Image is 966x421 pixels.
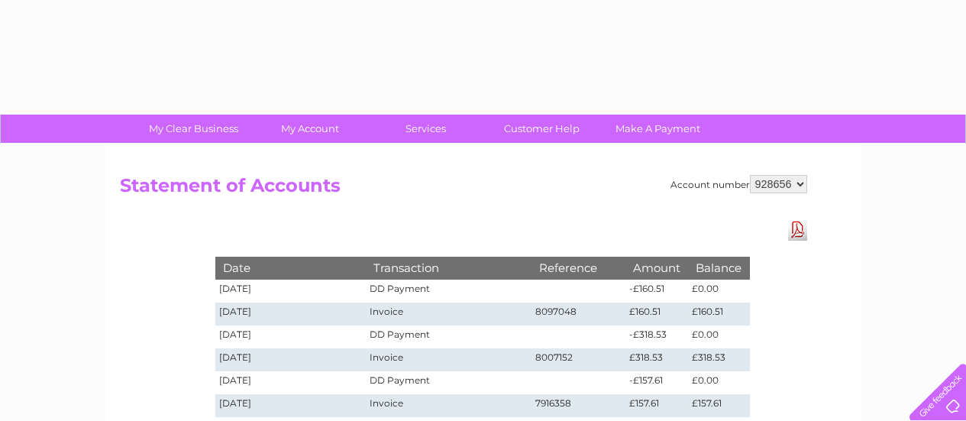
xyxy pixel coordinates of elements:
[120,175,807,204] h2: Statement of Accounts
[688,394,749,417] td: £157.61
[531,257,626,279] th: Reference
[366,257,531,279] th: Transaction
[625,348,688,371] td: £318.53
[688,303,749,325] td: £160.51
[131,115,257,143] a: My Clear Business
[625,371,688,394] td: -£157.61
[366,394,531,417] td: Invoice
[363,115,489,143] a: Services
[215,394,367,417] td: [DATE]
[595,115,721,143] a: Make A Payment
[215,371,367,394] td: [DATE]
[479,115,605,143] a: Customer Help
[215,257,367,279] th: Date
[215,348,367,371] td: [DATE]
[688,280,749,303] td: £0.00
[366,280,531,303] td: DD Payment
[625,280,688,303] td: -£160.51
[688,371,749,394] td: £0.00
[366,371,531,394] td: DD Payment
[366,325,531,348] td: DD Payment
[531,303,626,325] td: 8097048
[625,325,688,348] td: -£318.53
[247,115,373,143] a: My Account
[788,219,807,241] a: Download Pdf
[688,325,749,348] td: £0.00
[531,348,626,371] td: 8007152
[531,394,626,417] td: 7916358
[215,303,367,325] td: [DATE]
[625,394,688,417] td: £157.61
[625,303,688,325] td: £160.51
[366,303,531,325] td: Invoice
[625,257,688,279] th: Amount
[688,257,749,279] th: Balance
[688,348,749,371] td: £318.53
[215,280,367,303] td: [DATE]
[215,325,367,348] td: [DATE]
[670,175,807,193] div: Account number
[366,348,531,371] td: Invoice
